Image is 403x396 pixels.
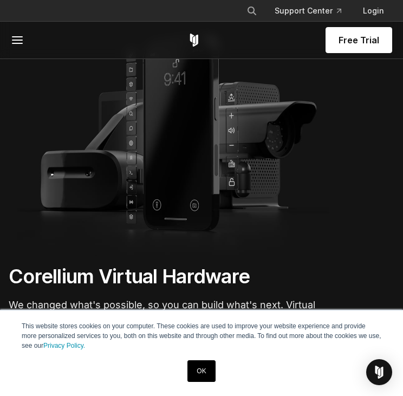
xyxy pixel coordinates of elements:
p: This website stores cookies on your computer. These cookies are used to improve your website expe... [22,321,381,350]
span: Free Trial [339,34,379,47]
div: Navigation Menu [238,1,392,21]
a: Free Trial [326,27,392,53]
a: Corellium Home [187,34,201,47]
a: Login [354,1,392,21]
a: Support Center [266,1,350,21]
button: Search [242,1,262,21]
img: Corellium_HomepageBanner_Mobile-Inline [17,23,329,256]
a: Privacy Policy. [43,342,85,349]
a: OK [187,360,215,382]
div: Open Intercom Messenger [366,359,392,385]
h1: Corellium Virtual Hardware [9,264,338,289]
p: We changed what's possible, so you can build what's next. Virtual devices for iOS, Android, and A... [9,297,338,341]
